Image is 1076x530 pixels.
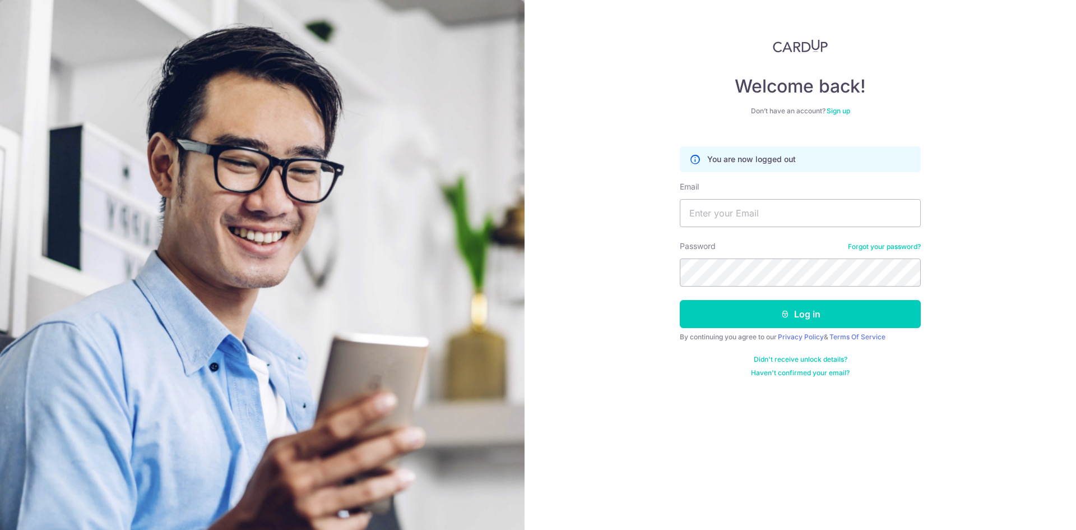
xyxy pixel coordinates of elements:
div: By continuing you agree to our & [680,333,921,342]
a: Terms Of Service [829,333,885,341]
a: Sign up [827,107,850,115]
a: Forgot your password? [848,242,921,251]
a: Haven't confirmed your email? [751,368,850,377]
a: Didn't receive unlock details? [754,355,847,364]
label: Email [680,181,699,192]
a: Privacy Policy [778,333,824,341]
div: Don’t have an account? [680,107,921,116]
h4: Welcome back! [680,75,921,98]
button: Log in [680,300,921,328]
label: Password [680,241,716,252]
input: Enter your Email [680,199,921,227]
img: CardUp Logo [773,39,828,53]
p: You are now logged out [707,154,796,165]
